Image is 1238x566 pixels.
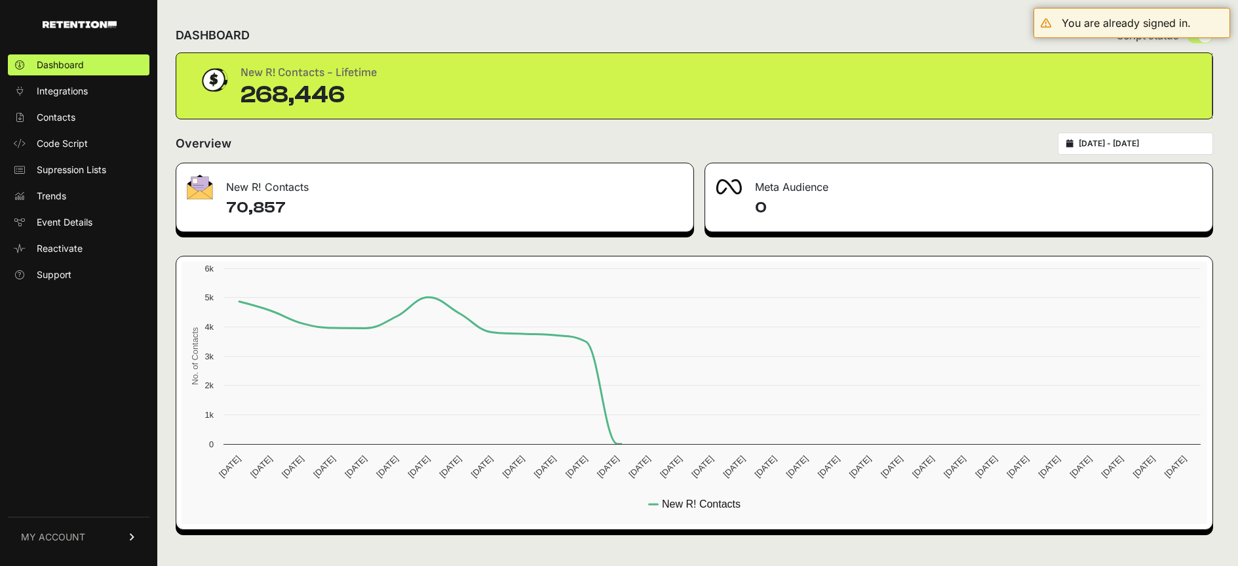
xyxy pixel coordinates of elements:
[8,107,149,128] a: Contacts
[37,268,71,281] span: Support
[532,454,558,479] text: [DATE]
[816,454,841,479] text: [DATE]
[21,531,85,544] span: MY ACCOUNT
[1068,454,1094,479] text: [DATE]
[37,58,84,71] span: Dashboard
[705,163,1213,203] div: Meta Audience
[8,133,149,154] a: Code Script
[595,454,621,479] text: [DATE]
[1131,454,1157,479] text: [DATE]
[721,454,746,479] text: [DATE]
[438,454,463,479] text: [DATE]
[197,64,230,96] img: dollar-coin-05c43ed7efb7bc0c12610022525b4bbbb207c7efeef5aecc26f025e68dcafac9.png
[8,81,149,102] a: Integrations
[1005,454,1030,479] text: [DATE]
[662,498,741,510] text: New R! Contacts
[501,454,526,479] text: [DATE]
[241,82,377,108] div: 268,446
[1036,454,1062,479] text: [DATE]
[204,293,214,302] text: 5k
[1100,454,1125,479] text: [DATE]
[37,242,83,255] span: Reactivate
[755,197,1203,218] h4: 0
[8,186,149,207] a: Trends
[8,517,149,557] a: MY ACCOUNT
[37,111,75,124] span: Contacts
[658,454,684,479] text: [DATE]
[8,159,149,180] a: Supression Lists
[37,190,66,203] span: Trends
[226,197,683,218] h4: 70,857
[716,179,742,195] img: fa-meta-2f981b61bb99beabf952f7030308934f19ce035c18b003e963880cc3fabeebb7.png
[942,454,967,479] text: [DATE]
[204,352,214,361] text: 3k
[564,454,589,479] text: [DATE]
[43,21,117,28] img: Retention.com
[8,264,149,285] a: Support
[37,216,92,229] span: Event Details
[753,454,779,479] text: [DATE]
[627,454,652,479] text: [DATE]
[176,163,693,203] div: New R! Contacts
[248,454,274,479] text: [DATE]
[204,410,214,420] text: 1k
[343,454,368,479] text: [DATE]
[910,454,936,479] text: [DATE]
[879,454,904,479] text: [DATE]
[1062,15,1191,31] div: You are already signed in.
[374,454,400,479] text: [DATE]
[973,454,999,479] text: [DATE]
[37,163,106,176] span: Supression Lists
[689,454,715,479] text: [DATE]
[204,264,214,273] text: 6k
[204,380,214,390] text: 2k
[8,54,149,75] a: Dashboard
[37,85,88,98] span: Integrations
[187,174,213,199] img: fa-envelope-19ae18322b30453b285274b1b8af3d052b27d846a4fbe8435d1a52b978f639a2.png
[176,134,231,153] h2: Overview
[311,454,337,479] text: [DATE]
[190,327,200,385] text: No. of Contacts
[37,137,88,150] span: Code Script
[241,64,377,82] div: New R! Contacts - Lifetime
[8,212,149,233] a: Event Details
[217,454,242,479] text: [DATE]
[469,454,495,479] text: [DATE]
[784,454,810,479] text: [DATE]
[847,454,873,479] text: [DATE]
[204,322,214,332] text: 4k
[8,238,149,259] a: Reactivate
[280,454,305,479] text: [DATE]
[1163,454,1188,479] text: [DATE]
[176,26,250,45] h2: DASHBOARD
[406,454,431,479] text: [DATE]
[209,439,214,449] text: 0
